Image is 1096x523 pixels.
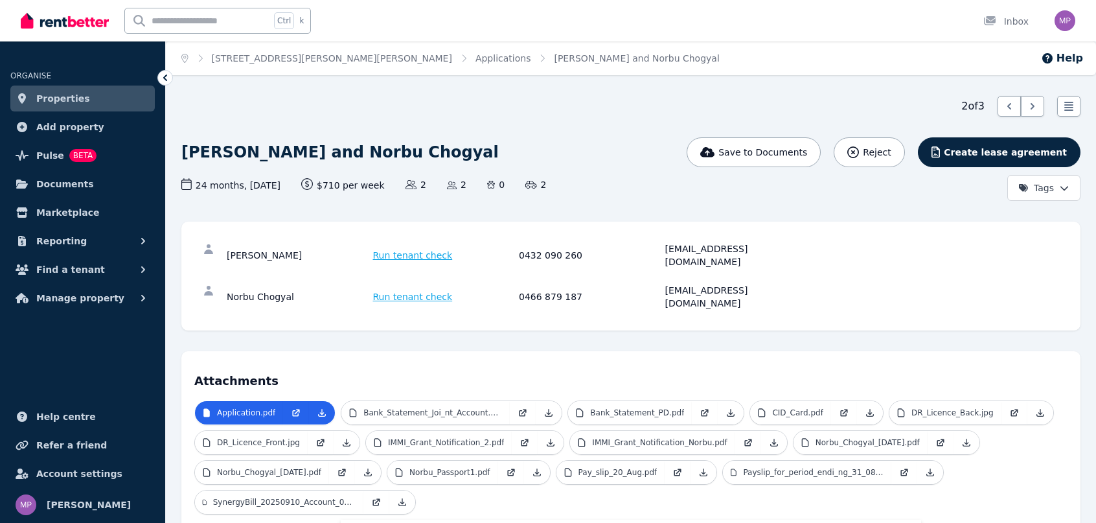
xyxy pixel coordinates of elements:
[944,146,1067,159] span: Create lease agreement
[36,409,96,424] span: Help centre
[510,401,536,424] a: Open in new Tab
[10,228,155,254] button: Reporting
[498,461,524,484] a: Open in new Tab
[10,285,155,311] button: Manage property
[195,461,329,484] a: Norbu_Chogyal_[DATE].pdf
[10,257,155,283] button: Find a tenant
[592,437,727,448] p: IMMI_Grant_Notification_Norbu.pdf
[718,401,744,424] a: Download Attachment
[834,137,904,167] button: Reject
[36,119,104,135] span: Add property
[308,431,334,454] a: Open in new Tab
[217,408,275,418] p: Application.pdf
[538,431,564,454] a: Download Attachment
[366,431,512,454] a: IMMI_Grant_Notification_2.pdf
[750,401,831,424] a: CID_Card.pdf
[389,491,415,514] a: Download Attachment
[665,461,691,484] a: Open in new Tab
[309,401,335,424] a: Download Attachment
[1055,10,1075,31] img: Michelle Plowman
[578,467,657,478] p: Pay_slip_20_Aug.pdf
[687,137,821,167] button: Save to Documents
[227,284,369,310] div: Norbu Chogyal
[16,494,36,515] img: Michelle Plowman
[570,431,735,454] a: IMMI_Grant_Notification_Norbu.pdf
[10,200,155,226] a: Marketplace
[917,461,943,484] a: Download Attachment
[10,404,155,430] a: Help centre
[918,137,1080,167] button: Create lease agreement
[568,401,692,424] a: Bank_Statement_PD.pdf
[525,178,546,191] span: 2
[283,401,309,424] a: Open in new Tab
[373,249,453,262] span: Run tenant check
[889,401,1001,424] a: DR_Licence_Back.jpg
[213,497,356,507] p: SynergyBill_20250910_Account_000412153470_026538.pdf
[341,401,510,424] a: Bank_Statement_Joi_nt_Account.pdf
[334,431,360,454] a: Download Attachment
[10,171,155,197] a: Documents
[911,408,994,418] p: DR_Licence_Back.jpg
[590,408,684,418] p: Bank_Statement_PD.pdf
[723,461,891,484] a: Payslip_for_period_endi_ng_31_08_2025.pdf
[195,401,283,424] a: Application.pdf
[475,53,531,64] a: Applications
[793,431,928,454] a: Norbu_Chogyal_[DATE].pdf
[387,461,498,484] a: Norbu_Passport1.pdf
[761,431,787,454] a: Download Attachment
[10,461,155,487] a: Account settings
[195,491,363,514] a: SynergyBill_20250910_Account_000412153470_026538.pdf
[36,290,124,306] span: Manage property
[36,91,90,106] span: Properties
[10,432,155,458] a: Refer a friend
[217,467,321,478] p: Norbu_Chogyal_[DATE].pdf
[195,431,308,454] a: DR_Licence_Front.jpg
[10,71,51,80] span: ORGANISE
[274,12,294,29] span: Ctrl
[166,41,735,75] nav: Breadcrumb
[857,401,883,424] a: Download Attachment
[772,408,823,418] p: CID_Card.pdf
[519,242,661,268] div: 0432 090 260
[36,233,87,249] span: Reporting
[691,461,716,484] a: Download Attachment
[831,401,857,424] a: Open in new Tab
[405,178,426,191] span: 2
[953,431,979,454] a: Download Attachment
[36,437,107,453] span: Refer a friend
[1027,401,1053,424] a: Download Attachment
[665,242,808,268] div: [EMAIL_ADDRESS][DOMAIN_NAME]
[36,262,105,277] span: Find a tenant
[299,16,304,26] span: k
[181,142,499,163] h1: [PERSON_NAME] and Norbu Chogyal
[961,99,985,114] span: 2 of 3
[409,467,490,478] p: Norbu_Passport1.pdf
[21,11,109,30] img: RentBetter
[1052,479,1083,510] iframe: Intercom live chat
[718,146,807,159] span: Save to Documents
[863,146,891,159] span: Reject
[1041,51,1083,66] button: Help
[217,437,300,448] p: DR_Licence_Front.jpg
[10,143,155,169] a: PulseBETA
[447,178,466,191] span: 2
[743,467,884,478] p: Payslip_for_period_endi_ng_31_08_2025.pdf
[1001,401,1027,424] a: Open in new Tab
[212,53,452,64] a: [STREET_ADDRESS][PERSON_NAME][PERSON_NAME]
[47,497,131,513] span: [PERSON_NAME]
[181,178,280,192] span: 24 months , [DATE]
[816,437,920,448] p: Norbu_Chogyal_[DATE].pdf
[536,401,562,424] a: Download Attachment
[665,284,808,310] div: [EMAIL_ADDRESS][DOMAIN_NAME]
[36,466,122,482] span: Account settings
[10,86,155,111] a: Properties
[524,461,550,484] a: Download Attachment
[512,431,538,454] a: Open in new Tab
[329,461,355,484] a: Open in new Tab
[227,242,369,268] div: [PERSON_NAME]
[36,148,64,163] span: Pulse
[928,431,953,454] a: Open in new Tab
[36,176,94,192] span: Documents
[735,431,761,454] a: Open in new Tab
[36,205,99,220] span: Marketplace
